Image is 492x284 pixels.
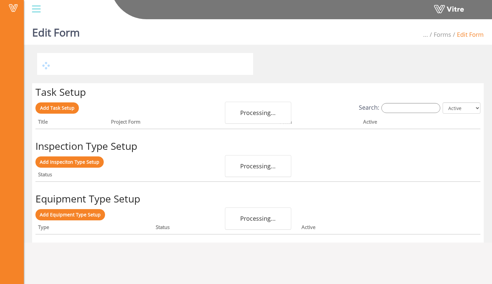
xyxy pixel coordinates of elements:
[225,102,291,124] div: Processing...
[153,222,299,235] th: Status
[35,209,105,220] a: Add Equipment Type Setup
[35,169,234,182] th: Status
[360,117,455,129] th: Active
[35,222,153,235] th: Type
[40,105,75,111] span: Add Task Setup
[35,86,480,97] h2: Task Setup
[423,30,428,38] span: ...
[40,159,99,165] span: Add Inspeciton Type Setup
[35,102,79,114] a: Add Task Setup
[277,117,360,129] th: Form
[108,117,277,129] th: Project Form
[32,17,80,45] h1: Edit Form
[35,141,480,151] h2: Inspection Type Setup
[40,211,101,218] span: Add Equipment Type Setup
[451,30,484,39] li: Edit Form
[381,103,440,113] input: Search:
[35,156,104,168] a: Add Inspeciton Type Setup
[299,222,443,235] th: Active
[234,169,429,182] th: Active
[35,117,108,129] th: Title
[359,103,440,113] label: Search:
[225,207,291,229] div: Processing...
[225,155,291,177] div: Processing...
[35,193,480,204] h2: Equipment Type Setup
[434,30,451,38] a: Forms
